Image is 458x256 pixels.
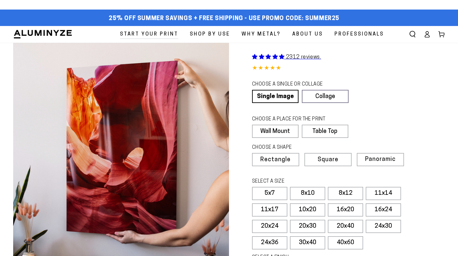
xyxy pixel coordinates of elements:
[328,220,363,233] label: 20x40
[366,203,401,217] label: 16x24
[252,203,287,217] label: 11x17
[237,26,286,43] a: Why Metal?
[13,29,72,39] img: Aluminyze
[286,55,321,60] span: 2312 reviews.
[252,125,299,138] label: Wall Mount
[366,220,401,233] label: 24x30
[252,64,445,73] div: 4.85 out of 5.0 stars
[252,81,342,88] legend: CHOOSE A SINGLE OR COLLAGE
[328,203,363,217] label: 16x20
[318,157,338,163] span: Square
[252,55,321,60] a: 2312 reviews.
[302,90,348,103] a: Collage
[185,26,235,43] a: Shop By Use
[252,178,365,185] legend: SELECT A SIZE
[365,156,396,163] span: Panoramic
[290,203,325,217] label: 10x20
[329,26,389,43] a: Professionals
[287,26,328,43] a: About Us
[252,187,287,200] label: 5x7
[252,236,287,249] label: 24x36
[252,144,343,151] legend: CHOOSE A SHAPE
[334,30,384,39] span: Professionals
[120,30,178,39] span: Start Your Print
[328,187,363,200] label: 8x12
[405,27,420,41] summary: Search our site
[260,157,291,163] span: Rectangle
[190,30,230,39] span: Shop By Use
[252,90,299,103] a: Single Image
[290,236,325,249] label: 30x40
[292,30,323,39] span: About Us
[366,187,401,200] label: 11x14
[109,15,339,22] span: 25% off Summer Savings + Free Shipping - Use Promo Code: SUMMER25
[290,220,325,233] label: 20x30
[242,30,281,39] span: Why Metal?
[115,26,183,43] a: Start Your Print
[302,125,348,138] label: Table Top
[290,187,325,200] label: 8x10
[328,236,363,249] label: 40x60
[252,116,342,123] legend: CHOOSE A PLACE FOR THE PRINT
[252,220,287,233] label: 20x24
